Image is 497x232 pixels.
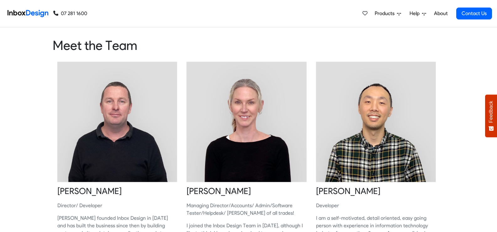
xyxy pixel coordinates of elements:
heading: [PERSON_NAME] [316,186,436,197]
heading: [PERSON_NAME] [187,186,307,197]
img: 2021_09_23_sheldon.jpg [57,62,177,182]
img: 2021_09_23_jenny.jpg [187,62,307,182]
span: Products [375,10,397,17]
a: About [432,7,449,20]
heading: [PERSON_NAME] [57,186,177,197]
img: 2021_09_23_ken.jpg [316,62,436,182]
span: Help [410,10,422,17]
p: Developer [316,202,436,209]
a: Help [407,7,429,20]
heading: Meet the Team [53,37,445,53]
p: Director/ Developer [57,202,177,209]
button: Feedback - Show survey [485,94,497,137]
a: Contact Us [456,8,492,19]
a: Products [372,7,404,20]
a: 07 281 1600 [53,10,87,17]
span: Feedback [488,101,494,123]
p: Managing Director/Accounts/ Admin/Software Tester/Helpdesk/ [PERSON_NAME] of all trades! [187,202,307,217]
